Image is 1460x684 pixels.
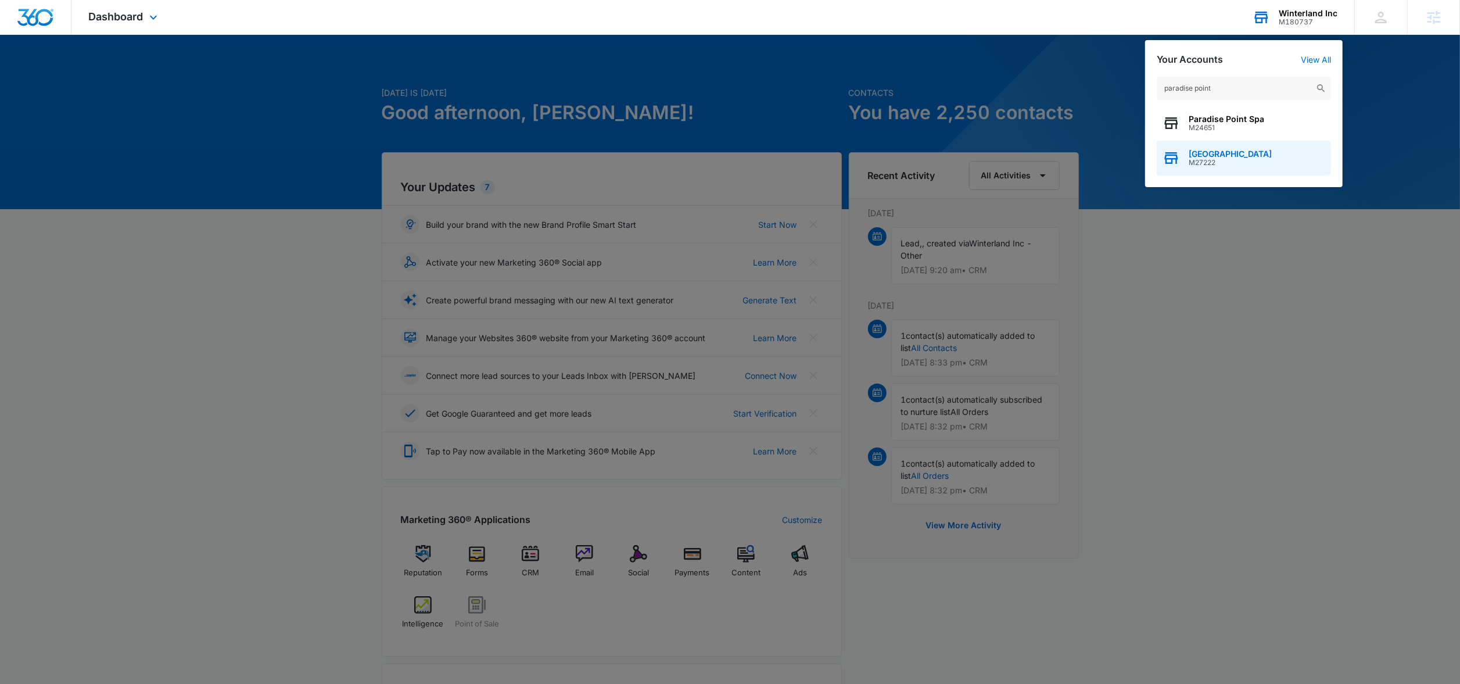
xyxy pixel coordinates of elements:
span: M27222 [1189,159,1272,167]
button: [GEOGRAPHIC_DATA]M27222 [1157,141,1331,176]
a: View All [1301,55,1331,65]
h2: Your Accounts [1157,54,1223,65]
div: account id [1279,18,1337,26]
button: Paradise Point SpaM24651 [1157,106,1331,141]
div: account name [1279,9,1337,18]
span: Dashboard [89,10,144,23]
span: [GEOGRAPHIC_DATA] [1189,149,1272,159]
span: Paradise Point Spa [1189,114,1264,124]
span: M24651 [1189,124,1264,132]
input: Search Accounts [1157,77,1331,100]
